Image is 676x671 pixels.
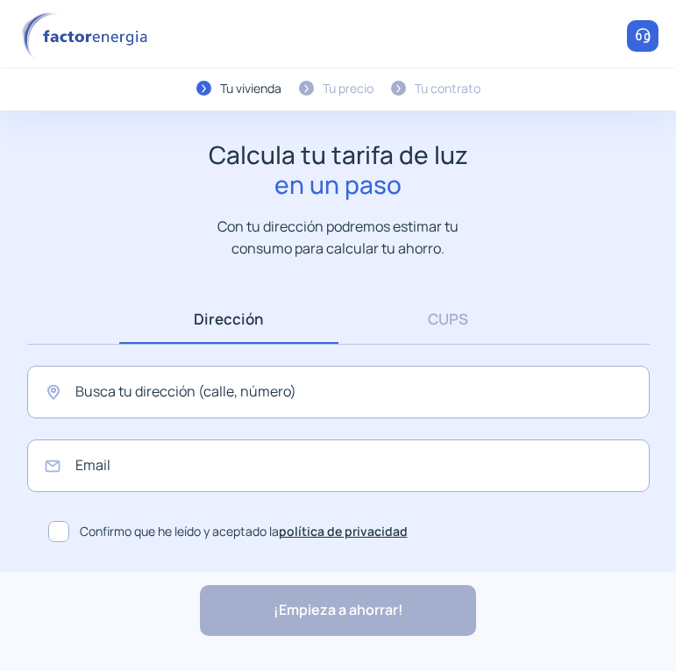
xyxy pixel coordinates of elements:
img: logo factor [18,12,158,61]
a: política de privacidad [279,523,408,539]
div: Tu contrato [415,79,480,98]
p: Con tu dirección podremos estimar tu consumo para calcular tu ahorro. [200,216,476,259]
h1: Calcula tu tarifa de luz [209,140,468,199]
a: Dirección [119,294,338,344]
span: Confirmo que he leído y aceptado la [80,522,408,541]
span: en un paso [209,170,468,200]
img: llamar [634,27,651,45]
a: CUPS [338,294,558,344]
div: Tu vivienda [220,79,281,98]
div: Tu precio [323,79,374,98]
